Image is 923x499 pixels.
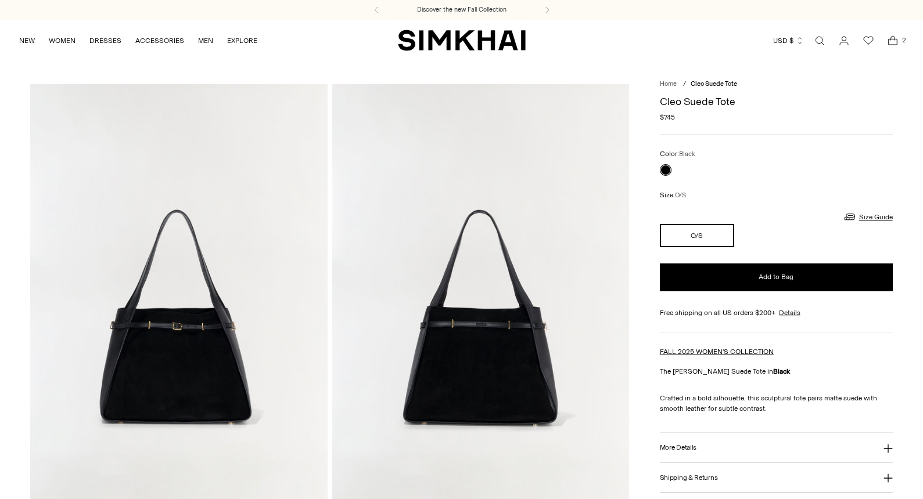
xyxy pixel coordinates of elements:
a: Discover the new Fall Collection [417,5,507,15]
a: ACCESSORIES [135,28,184,53]
span: O/S [675,191,686,199]
a: SIMKHAI [398,29,526,52]
h1: Cleo Suede Tote [660,96,893,107]
div: / [683,79,686,89]
span: 2 [899,35,909,45]
h3: Shipping & Returns [660,474,718,482]
a: FALL 2025 WOMEN'S COLLECTION [660,348,774,356]
a: EXPLORE [227,28,257,53]
button: More Details [660,433,893,462]
a: Open cart modal [881,29,904,52]
button: USD $ [773,28,804,53]
button: Shipping & Returns [660,463,893,493]
span: Cleo Suede Tote [691,80,737,88]
a: Open search modal [808,29,831,52]
a: Details [779,308,800,318]
label: Size: [660,190,686,201]
a: Go to the account page [832,29,856,52]
a: Wishlist [857,29,880,52]
p: The [PERSON_NAME] Suede Tote in [660,366,893,377]
h3: More Details [660,444,696,451]
span: $745 [660,112,675,122]
button: O/S [660,224,734,247]
a: DRESSES [89,28,121,53]
strong: Black [773,367,790,375]
button: Add to Bag [660,263,893,291]
a: Home [660,80,677,88]
span: Add to Bag [759,272,793,282]
span: Black [679,150,695,158]
label: Color: [660,149,695,160]
div: Free shipping on all US orders $200+ [660,308,893,318]
a: NEW [19,28,35,53]
a: MEN [198,28,213,53]
nav: breadcrumbs [660,79,893,89]
a: WOMEN [49,28,76,53]
p: Crafted in a bold silhouette, this sculptural tote pairs matte suede with smooth leather for subt... [660,393,893,414]
a: Size Guide [843,209,893,224]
